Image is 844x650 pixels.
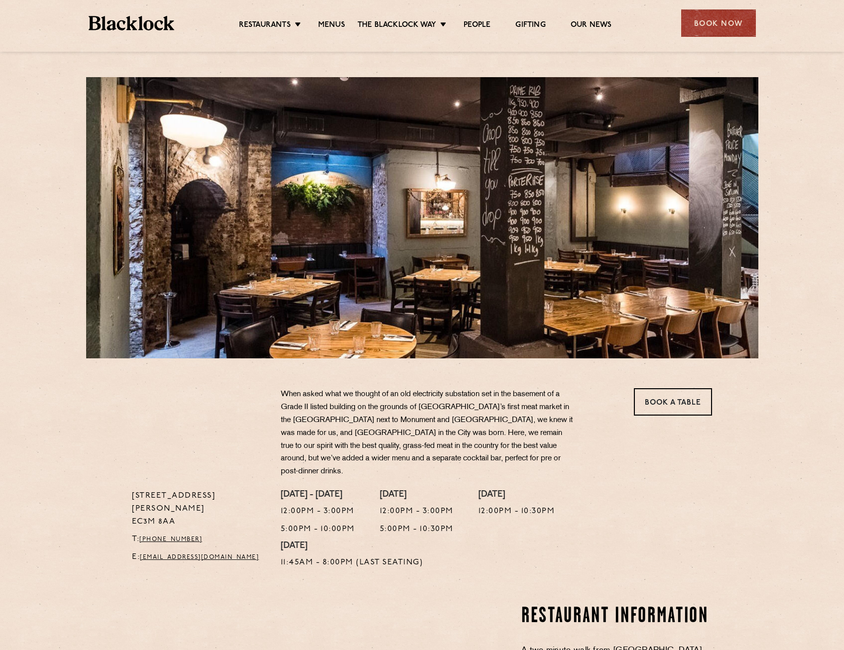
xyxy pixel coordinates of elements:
[281,505,355,518] p: 12:00pm - 3:00pm
[464,20,490,31] a: People
[132,490,266,529] p: [STREET_ADDRESS][PERSON_NAME] EC3M 8AA
[132,533,266,546] p: T:
[380,490,454,501] h4: [DATE]
[571,20,612,31] a: Our News
[281,490,355,501] h4: [DATE] - [DATE]
[132,551,266,564] p: E:
[479,505,555,518] p: 12:00pm - 10:30pm
[380,505,454,518] p: 12:00pm - 3:00pm
[318,20,345,31] a: Menus
[634,388,712,416] a: Book a Table
[132,388,244,463] img: svg%3E
[89,16,175,30] img: BL_Textured_Logo-footer-cropped.svg
[239,20,291,31] a: Restaurants
[281,541,423,552] h4: [DATE]
[281,556,423,569] p: 11:45am - 8:00pm (Last Seating)
[281,523,355,536] p: 5:00pm - 10:00pm
[521,604,712,629] h2: Restaurant Information
[140,554,259,560] a: [EMAIL_ADDRESS][DOMAIN_NAME]
[681,9,756,37] div: Book Now
[479,490,555,501] h4: [DATE]
[281,388,575,478] p: When asked what we thought of an old electricity substation set in the basement of a Grade II lis...
[358,20,436,31] a: The Blacklock Way
[380,523,454,536] p: 5:00pm - 10:30pm
[515,20,545,31] a: Gifting
[139,537,202,542] a: [PHONE_NUMBER]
